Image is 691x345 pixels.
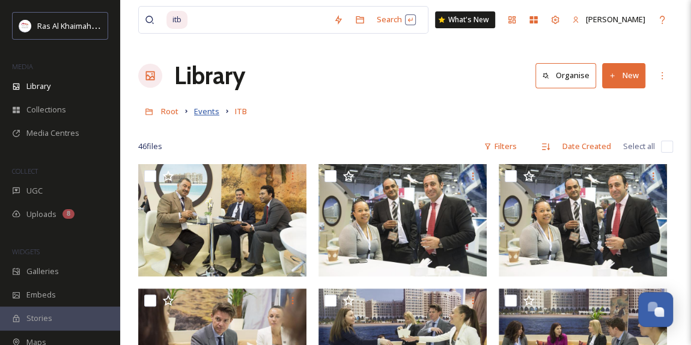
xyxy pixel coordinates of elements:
span: Galleries [26,266,59,277]
span: Library [26,81,50,92]
span: WIDGETS [12,247,40,256]
a: [PERSON_NAME] [566,8,651,31]
button: Open Chat [638,292,673,327]
span: [PERSON_NAME] [586,14,645,25]
span: Media Centres [26,127,79,139]
a: Organise [535,63,602,88]
span: Ras Al Khaimah Tourism Development Authority [37,20,207,31]
div: 8 [62,209,75,219]
a: Root [161,104,178,118]
button: New [602,63,645,88]
span: Collections [26,104,66,115]
img: Logo_RAKTDA_RGB-01.png [19,20,31,32]
span: UGC [26,185,43,197]
span: Select all [623,141,655,152]
span: Uploads [26,209,56,220]
span: ITB [235,106,247,117]
img: ITB Berlin 2014.jpg [138,164,306,276]
span: Root [161,106,178,117]
div: Date Created [556,135,617,158]
div: Search [371,8,422,31]
button: Organise [535,63,596,88]
img: ITB Berlin 2014.jpg [318,164,487,276]
div: Filters [478,135,523,158]
span: Embeds [26,289,56,301]
span: Events [194,106,219,117]
a: ITB [235,104,247,118]
img: ITB Berlin 2014.jpg [499,164,667,276]
span: Stories [26,313,52,324]
span: MEDIA [12,62,33,71]
span: 46 file s [138,141,162,152]
a: Events [194,104,219,118]
a: What's New [435,11,495,28]
span: itb [166,11,187,28]
span: COLLECT [12,166,38,176]
a: Library [174,58,245,94]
